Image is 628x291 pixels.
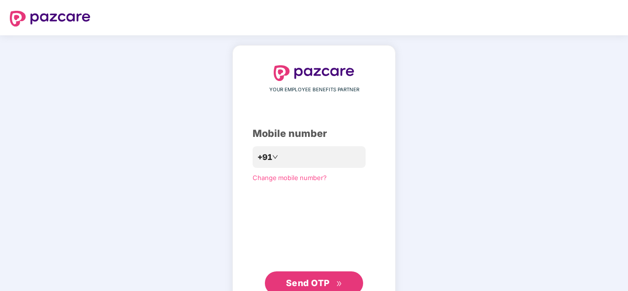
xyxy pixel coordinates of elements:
span: down [272,154,278,160]
div: Mobile number [253,126,375,141]
span: Send OTP [286,278,330,288]
span: double-right [336,281,343,287]
img: logo [274,65,354,81]
span: YOUR EMPLOYEE BENEFITS PARTNER [269,86,359,94]
span: +91 [257,151,272,163]
a: Change mobile number? [253,174,327,182]
img: logo [10,11,90,26]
